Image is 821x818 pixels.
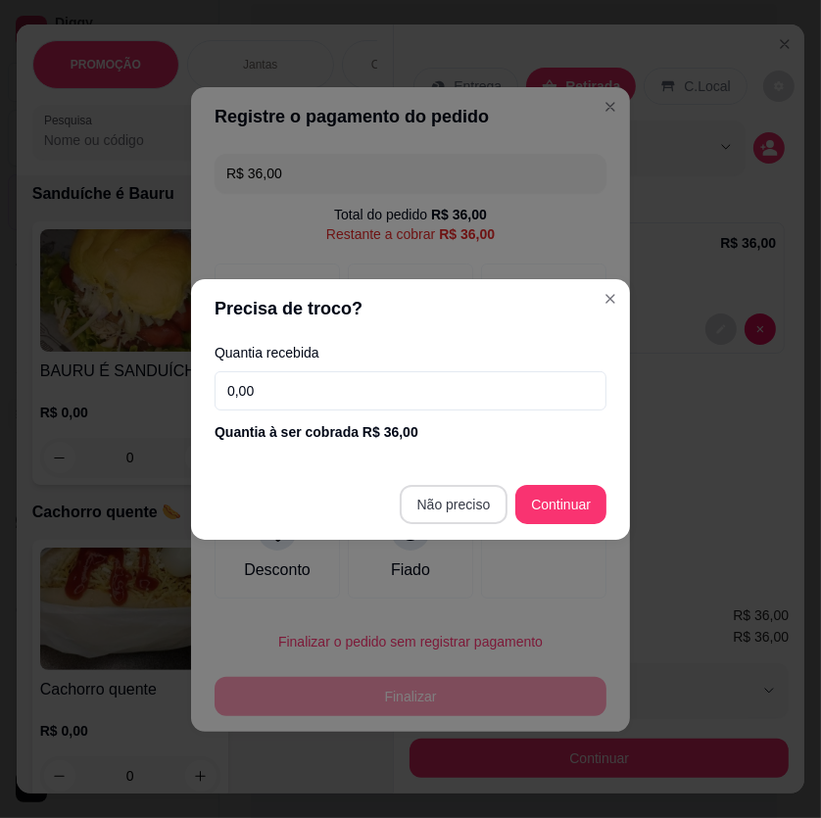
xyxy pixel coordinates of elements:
[515,485,606,524] button: Continuar
[400,485,508,524] button: Não preciso
[595,283,626,314] button: Close
[215,346,606,360] label: Quantia recebida
[215,422,606,442] div: Quantia à ser cobrada R$ 36,00
[191,279,630,338] header: Precisa de troco?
